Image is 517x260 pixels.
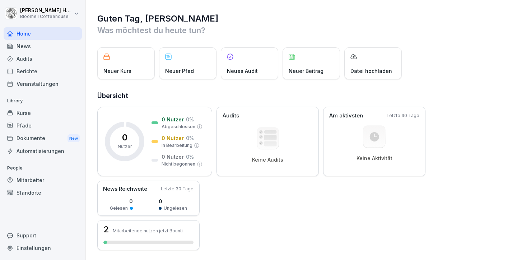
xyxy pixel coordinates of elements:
p: Neuer Pfad [165,67,194,75]
p: Mitarbeitende nutzen jetzt Bounti [113,228,183,233]
a: Einstellungen [4,242,82,254]
p: Bloomell Coffeehouse [20,14,73,19]
p: Keine Aktivität [357,155,392,162]
h2: Übersicht [97,91,506,101]
p: In Bearbeitung [162,142,192,149]
p: 0 [122,133,127,142]
p: People [4,162,82,174]
p: 0 [159,198,187,205]
a: Audits [4,52,82,65]
p: Audits [223,112,239,120]
p: Ungelesen [164,205,187,212]
p: Gelesen [110,205,128,212]
a: News [4,40,82,52]
a: Pfade [4,119,82,132]
p: Letzte 30 Tage [387,112,419,119]
h3: 2 [103,225,109,234]
p: Keine Audits [252,157,283,163]
a: Veranstaltungen [4,78,82,90]
p: Was möchtest du heute tun? [97,24,506,36]
a: Automatisierungen [4,145,82,157]
p: 0 Nutzer [162,134,184,142]
p: Abgeschlossen [162,124,195,130]
a: Kurse [4,107,82,119]
p: Nutzer [118,143,132,150]
a: Mitarbeiter [4,174,82,186]
div: New [67,134,80,143]
p: 0 Nutzer [162,116,184,123]
a: Home [4,27,82,40]
p: 0 [110,198,133,205]
h1: Guten Tag, [PERSON_NAME] [97,13,506,24]
p: [PERSON_NAME] Häfeli [20,8,73,14]
p: News Reichweite [103,185,147,193]
p: Neues Audit [227,67,258,75]
p: 0 % [186,134,194,142]
p: Letzte 30 Tage [161,186,194,192]
p: Library [4,95,82,107]
p: Neuer Kurs [103,67,131,75]
a: DokumenteNew [4,132,82,145]
p: 0 % [186,116,194,123]
a: Standorte [4,186,82,199]
div: Dokumente [4,132,82,145]
p: Nicht begonnen [162,161,195,167]
a: Berichte [4,65,82,78]
p: 0 % [186,153,194,161]
p: 0 Nutzer [162,153,184,161]
div: Support [4,229,82,242]
p: Neuer Beitrag [289,67,323,75]
p: Am aktivsten [329,112,363,120]
p: Datei hochladen [350,67,392,75]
